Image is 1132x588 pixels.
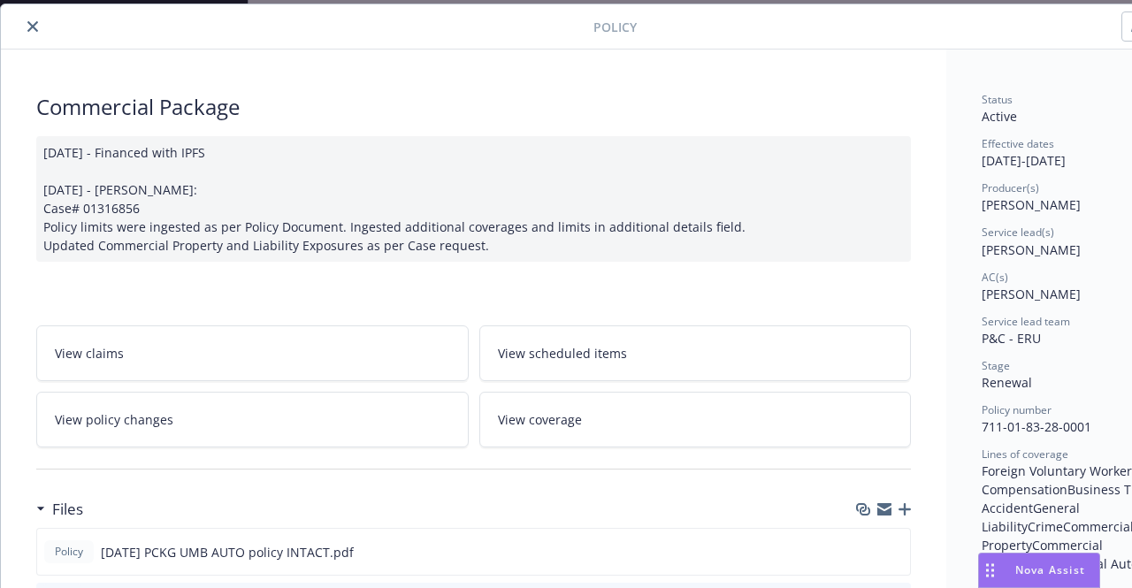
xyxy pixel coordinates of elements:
span: Policy [593,18,637,36]
span: Lines of coverage [982,447,1068,462]
span: General Liability [982,500,1083,535]
span: Policy number [982,402,1052,417]
span: Service lead(s) [982,225,1054,240]
button: download file [859,543,873,561]
span: Renewal [982,374,1032,391]
a: View coverage [479,392,912,447]
span: Crime [1028,518,1063,535]
a: View claims [36,325,469,381]
span: [PERSON_NAME] [982,286,1081,302]
div: Files [36,498,83,521]
span: Active [982,108,1017,125]
span: [PERSON_NAME] [982,241,1081,258]
a: View scheduled items [479,325,912,381]
span: Policy [51,544,87,560]
a: View policy changes [36,392,469,447]
span: 711-01-83-28-0001 [982,418,1091,435]
span: Service lead team [982,314,1070,329]
span: [DATE] PCKG UMB AUTO policy INTACT.pdf [101,543,354,561]
div: Drag to move [979,554,1001,587]
button: Nova Assist [978,553,1100,588]
button: preview file [887,543,903,561]
div: [DATE] - Financed with IPFS [DATE] - [PERSON_NAME]: Case# 01316856 Policy limits were ingested as... [36,136,911,262]
span: Effective dates [982,136,1054,151]
span: View scheduled items [498,344,627,363]
span: Producer(s) [982,180,1039,195]
div: Commercial Package [36,92,911,122]
span: View coverage [498,410,582,429]
span: Commercial Umbrella [982,537,1106,572]
span: Stage [982,358,1010,373]
h3: Files [52,498,83,521]
span: Status [982,92,1013,107]
button: close [22,16,43,37]
span: View claims [55,344,124,363]
span: Nova Assist [1015,562,1085,577]
span: View policy changes [55,410,173,429]
span: P&C - ERU [982,330,1041,347]
span: AC(s) [982,270,1008,285]
span: [PERSON_NAME] [982,196,1081,213]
